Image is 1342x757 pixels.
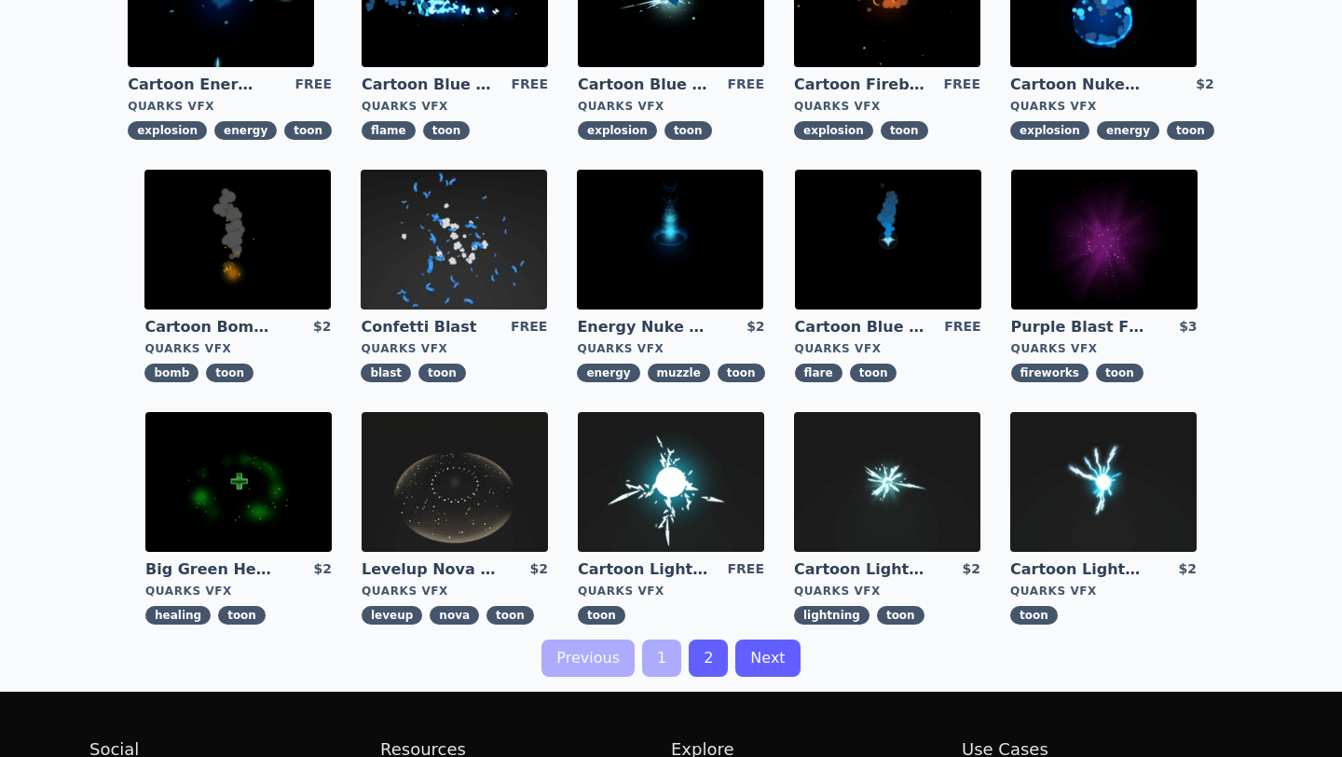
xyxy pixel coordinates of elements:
img: imgAlt [1010,412,1197,552]
div: Quarks VFX [794,99,980,114]
div: $2 [314,559,332,580]
div: FREE [295,75,332,95]
div: FREE [728,75,764,95]
a: Cartoon Nuke Energy Explosion [1010,75,1144,95]
div: Quarks VFX [145,584,332,599]
span: toon [206,364,253,382]
div: Quarks VFX [1011,341,1198,356]
span: explosion [578,121,657,140]
a: Previous [541,640,635,677]
span: healing [145,606,211,625]
a: Purple Blast Fireworks [1011,317,1145,337]
a: Energy Nuke Muzzle Flash [577,317,711,337]
a: Confetti Blast [361,317,495,337]
img: imgAlt [577,170,763,310]
div: Quarks VFX [795,341,981,356]
div: $2 [1196,75,1213,95]
img: imgAlt [795,170,981,310]
span: bomb [144,364,199,382]
img: imgAlt [144,170,331,310]
img: imgAlt [362,412,548,552]
span: toon [578,606,625,625]
span: toon [718,364,765,382]
div: $3 [1179,317,1197,337]
img: imgAlt [578,412,764,552]
a: Cartoon Bomb Fuse [144,317,279,337]
div: FREE [511,317,547,337]
div: FREE [512,75,548,95]
span: energy [1097,121,1159,140]
div: Quarks VFX [361,341,547,356]
span: toon [486,606,534,625]
div: Quarks VFX [1010,99,1214,114]
span: energy [214,121,277,140]
div: FREE [944,75,980,95]
div: $2 [963,559,980,580]
a: 2 [689,640,728,677]
span: explosion [794,121,873,140]
a: Levelup Nova Effect [362,559,496,580]
a: Cartoon Blue Flare [795,317,929,337]
img: imgAlt [1011,170,1198,310]
a: Cartoon Blue Gas Explosion [578,75,712,95]
span: leveup [362,606,422,625]
div: $2 [313,317,331,337]
div: FREE [944,317,980,337]
span: toon [850,364,897,382]
a: 1 [642,640,681,677]
img: imgAlt [361,170,547,310]
div: Quarks VFX [578,584,764,599]
div: Quarks VFX [794,584,980,599]
div: Quarks VFX [128,99,332,114]
a: Cartoon Blue Flamethrower [362,75,496,95]
div: $2 [1179,559,1197,580]
span: toon [218,606,266,625]
span: flame [362,121,416,140]
a: Cartoon Lightning Ball with Bloom [1010,559,1144,580]
a: Cartoon Energy Explosion [128,75,262,95]
span: muzzle [648,364,710,382]
a: Next [735,640,800,677]
span: toon [284,121,332,140]
img: imgAlt [145,412,332,552]
div: Quarks VFX [578,99,764,114]
span: flare [795,364,842,382]
span: explosion [1010,121,1089,140]
span: explosion [128,121,207,140]
a: Cartoon Lightning Ball [578,559,712,580]
span: toon [1010,606,1058,625]
span: toon [877,606,924,625]
div: FREE [728,559,764,580]
div: Quarks VFX [144,341,331,356]
span: toon [1096,364,1143,382]
div: Quarks VFX [577,341,764,356]
span: nova [430,606,479,625]
span: energy [577,364,639,382]
span: fireworks [1011,364,1089,382]
span: toon [423,121,471,140]
a: Cartoon Lightning Ball Explosion [794,559,928,580]
span: toon [664,121,712,140]
span: toon [881,121,928,140]
span: lightning [794,606,870,625]
div: Quarks VFX [1010,584,1197,599]
a: Cartoon Fireball Explosion [794,75,928,95]
div: $2 [530,559,548,580]
div: Quarks VFX [362,99,548,114]
span: toon [1167,121,1214,140]
div: $2 [746,317,764,337]
span: toon [418,364,466,382]
div: Quarks VFX [362,584,548,599]
img: imgAlt [794,412,980,552]
a: Big Green Healing Effect [145,559,280,580]
span: blast [361,364,411,382]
